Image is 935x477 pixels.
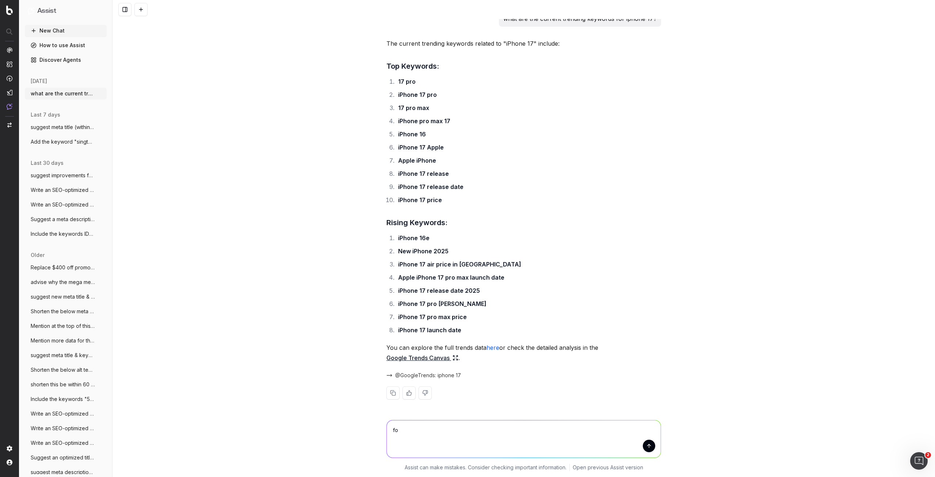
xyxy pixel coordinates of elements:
button: @GoogleTrends: iphone 17 [386,372,461,379]
img: Botify logo [6,5,13,15]
span: Write an SEO-optimized content in a simi [31,425,95,432]
h3: Top Keywords: [386,60,661,72]
span: advise why the mega menu in this page ht [31,279,95,286]
span: Include the keywords IDD Calls & global [31,230,95,238]
h1: Assist [37,6,56,16]
button: New Chat [25,25,107,37]
button: Assist [28,6,104,16]
strong: iPhone 17 release date 2025 [398,287,480,294]
img: Assist [7,103,12,110]
p: Assist can make mistakes. Consider checking important information. [405,464,566,471]
span: Include the keywords "5G+ priority" as i [31,395,95,403]
img: Setting [7,446,12,451]
span: Write an SEO-optimized content in a simi [31,410,95,417]
strong: iPhone 17 pro max price [398,313,467,321]
img: Intelligence [7,61,12,67]
span: suggest meta description for this page h [31,469,95,476]
img: Assist [28,7,34,14]
span: older [31,251,45,259]
button: Write an SEO-optimized content in a simi [25,408,107,420]
button: shorten this be within 60 characters Sin [25,379,107,390]
a: Google Trends Canvas [386,353,458,363]
button: advise why the mega menu in this page ht [25,276,107,288]
strong: iPhone 17 Apple [398,144,444,151]
span: Shorten the below meta description to be [31,308,95,315]
strong: iPhone 17 launch date [398,326,461,334]
strong: iPhone 17 air price in [GEOGRAPHIC_DATA] [398,261,521,268]
textarea: fo [387,420,661,458]
button: suggest new meta title & description to [25,291,107,303]
button: Suggest a meta description of less than [25,213,107,225]
button: Write an SEO-optimized content about the [25,199,107,211]
p: The current trending keywords related to "iPhone 17" include: [386,38,661,49]
button: Mention more data for the same price in [25,335,107,347]
strong: Apple iPhone 17 pro max launch date [398,274,504,281]
span: last 30 days [31,159,64,167]
span: Mention more data for the same price in [31,337,95,344]
button: Mention at the top of this article that [25,320,107,332]
button: suggest meta title (within 60 characters [25,121,107,133]
strong: 17 pro [398,78,416,85]
button: Shorten the below alt text to be less th [25,364,107,376]
h3: Rising Keywords: [386,217,661,228]
img: Analytics [7,47,12,53]
img: Activation [7,75,12,82]
img: My account [7,459,12,465]
button: Shorten the below meta description to be [25,306,107,317]
strong: iPhone 16 [398,130,426,138]
strong: iPhone 17 release date [398,183,463,190]
span: what are the current trending keywords f [31,90,95,97]
span: suggest meta title & keywords for our pa [31,352,95,359]
span: suggest meta title (within 60 characters [31,124,95,131]
strong: 17 pro max [398,104,429,111]
button: suggest meta title & keywords for our pa [25,349,107,361]
strong: New iPhone 2025 [398,247,449,255]
strong: iPhone pro max 17 [398,117,450,125]
span: Suggest an optimized title and descripti [31,454,95,461]
strong: iPhone 17 price [398,196,442,204]
a: Open previous Assist version [573,464,643,471]
span: Shorten the below alt text to be less th [31,366,95,374]
strong: iPhone 17 pro [398,91,437,98]
img: Botify assist logo [375,41,382,49]
button: Include the keywords IDD Calls & global [25,228,107,240]
button: Include the keywords "5G+ priority" as i [25,393,107,405]
button: Write an SEO-optimized content about the [25,184,107,196]
span: Write an SEO-optimized content in a simi [31,439,95,447]
iframe: Intercom live chat [910,452,928,470]
span: 2 [925,452,931,458]
strong: iPhone 17 pro [PERSON_NAME] [398,300,486,307]
button: Replace $400 off promo in the below cont [25,262,107,273]
a: How to use Assist [25,39,107,51]
span: [DATE] [31,77,47,85]
a: Discover Agents [25,54,107,66]
button: Add the keyword "singtel" to the below h [25,136,107,148]
button: Suggest an optimized title and descripti [25,452,107,463]
p: You can explore the full trends data or check the detailed analysis in the . [386,342,661,363]
img: Switch project [7,122,12,128]
button: suggest improvements for the below meta [25,170,107,181]
button: what are the current trending keywords f [25,88,107,99]
img: Studio [7,90,12,95]
span: Write an SEO-optimized content about the [31,186,95,194]
span: suggest improvements for the below meta [31,172,95,179]
span: Suggest a meta description of less than [31,216,95,223]
span: Mention at the top of this article that [31,322,95,330]
strong: iPhone 17 release [398,170,449,177]
button: Write an SEO-optimized content in a simi [25,437,107,449]
a: here [486,344,499,351]
span: suggest new meta title & description to [31,293,95,300]
span: Write an SEO-optimized content about the [31,201,95,208]
span: shorten this be within 60 characters Sin [31,381,95,388]
strong: Apple iPhone [398,157,436,164]
span: @GoogleTrends: iphone 17 [395,372,461,379]
button: Write an SEO-optimized content in a simi [25,423,107,434]
span: last 7 days [31,111,60,118]
span: Add the keyword "singtel" to the below h [31,138,95,145]
strong: iPhone 16e [398,234,430,242]
span: Replace $400 off promo in the below cont [31,264,95,271]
